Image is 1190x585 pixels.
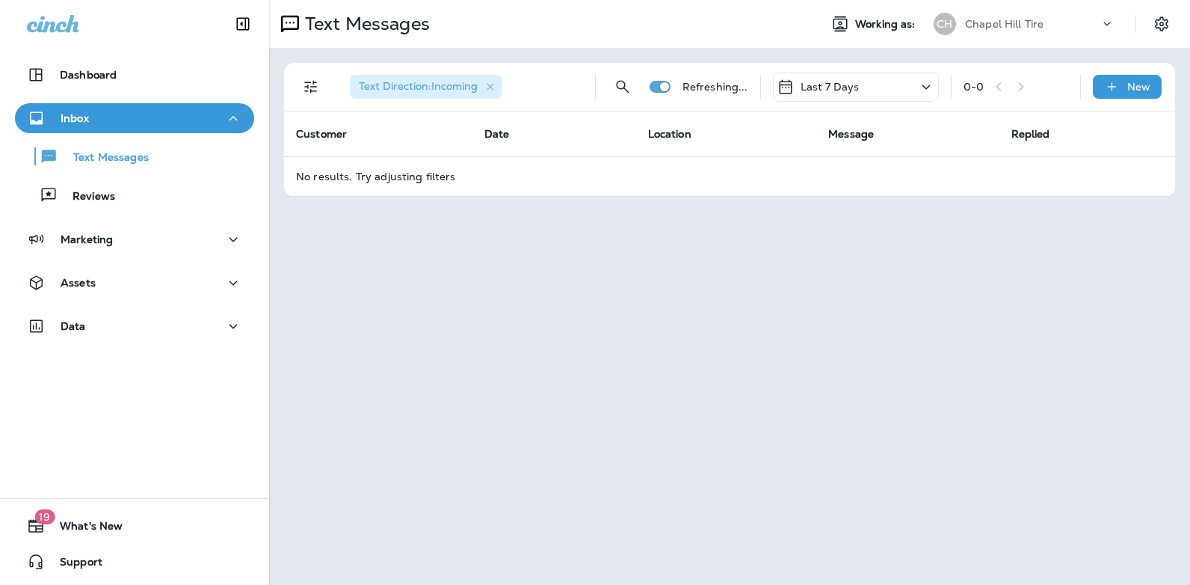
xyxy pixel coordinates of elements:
button: Marketing [15,224,254,254]
span: 19 [34,509,55,524]
p: Reviews [58,190,115,204]
button: Inbox [15,103,254,133]
button: Dashboard [15,60,254,90]
p: Last 7 Days [801,81,860,93]
button: Settings [1148,10,1175,37]
span: Replied [1011,127,1050,141]
p: Chapel Hill Tire [965,18,1043,30]
span: What's New [45,520,123,538]
span: Location [648,127,691,141]
button: Data [15,311,254,341]
p: Text Messages [58,151,149,165]
span: Customer [296,127,347,141]
p: Dashboard [60,69,117,81]
p: Marketing [61,233,113,245]
button: Assets [15,268,254,298]
span: Text Direction : Incoming [359,79,478,93]
div: Text Direction:Incoming [350,75,502,99]
td: No results. Try adjusting filters [284,156,1175,196]
p: New [1127,81,1150,93]
span: Message [828,127,874,141]
p: Text Messages [299,13,430,35]
button: 19What's New [15,511,254,541]
button: Support [15,547,254,577]
button: Text Messages [15,141,254,172]
p: Refreshing... [682,81,748,93]
div: CH [934,13,956,35]
button: Reviews [15,180,254,211]
button: Search Messages [608,72,638,102]
span: Date [484,127,510,141]
p: Inbox [61,112,89,124]
span: Support [45,556,102,574]
span: Working as: [855,18,919,31]
p: Assets [61,277,96,289]
button: Filters [296,72,326,102]
div: 0 - 0 [964,81,984,93]
button: Collapse Sidebar [222,9,264,39]
p: Data [61,320,86,332]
